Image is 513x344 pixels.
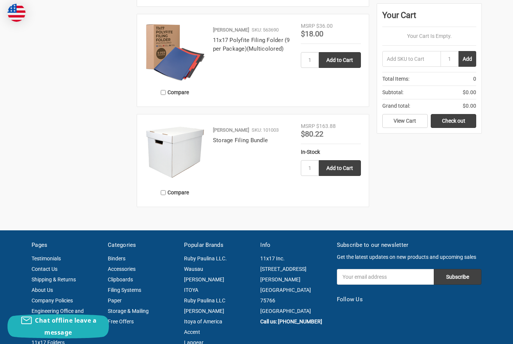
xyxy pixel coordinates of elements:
[382,114,428,128] a: View Cart
[319,160,361,176] input: Add to Cart
[301,129,323,138] span: $80.22
[301,148,361,156] div: In-Stock
[337,253,481,261] p: Get the latest updates on new products and upcoming sales
[382,102,410,110] span: Grand total:
[434,269,481,285] input: Subscribe
[337,295,481,304] h5: Follow Us
[463,89,476,96] span: $0.00
[301,22,315,30] div: MSRP
[108,266,136,272] a: Accessories
[184,308,224,314] a: [PERSON_NAME]
[145,86,205,99] label: Compare
[35,316,97,336] span: Chat offline leave a message
[459,51,476,67] button: Add
[108,241,176,249] h5: Categories
[319,52,361,68] input: Add to Cart
[473,75,476,83] span: 0
[463,102,476,110] span: $0.00
[184,241,252,249] h5: Popular Brands
[301,29,323,38] span: $18.00
[145,122,205,182] img: Storage Filing Bundle
[184,287,198,293] a: ITOYA
[337,241,481,249] h5: Subscribe to our newsletter
[161,90,166,95] input: Compare
[8,314,109,338] button: Chat offline leave a message
[32,276,76,282] a: Shipping & Returns
[145,22,205,82] img: 11x17 Polyfite Filing Folder (9 per Package) (Red, Blue, & Black)
[301,122,315,130] div: MSRP
[32,308,86,335] a: Engineering Office and Workspace Information Magazine
[184,329,200,335] a: Accent
[32,287,53,293] a: About Us
[108,255,125,261] a: Binders
[108,318,134,324] a: Free Offers
[337,269,434,285] input: Your email address
[382,89,403,96] span: Subtotal:
[145,186,205,199] label: Compare
[213,126,249,134] p: [PERSON_NAME]
[184,276,224,282] a: [PERSON_NAME]
[108,308,149,314] a: Storage & Mailing
[8,4,26,22] img: duty and tax information for United States
[316,123,336,129] span: $163.88
[32,266,57,272] a: Contact Us
[213,37,290,52] a: 11x17 Polyfite Filing Folder (9 per Package)(Multicolored)
[161,190,166,195] input: Compare
[382,75,409,83] span: Total Items:
[260,318,322,324] a: Call us: [PHONE_NUMBER]
[32,255,61,261] a: Testimonials
[260,241,329,249] h5: Info
[213,137,268,144] a: Storage Filing Bundle
[108,297,122,303] a: Paper
[260,253,329,316] address: 11x17 Inc. [STREET_ADDRESS][PERSON_NAME] [GEOGRAPHIC_DATA] 75766 [GEOGRAPHIC_DATA]
[451,324,513,344] iframe: Google Customer Reviews
[252,26,279,34] p: SKU: 563690
[382,32,476,40] p: Your Cart Is Empty.
[252,126,279,134] p: SKU: 101003
[213,26,249,34] p: [PERSON_NAME]
[382,51,441,67] input: Add SKU to Cart
[184,255,227,261] a: Ruby Paulina LLC.
[431,114,476,128] a: Check out
[108,287,141,293] a: Filing Systems
[316,23,333,29] span: $36.00
[108,276,133,282] a: Clipboards
[184,318,222,324] a: Itoya of America
[32,297,73,303] a: Company Policies
[184,297,225,303] a: Ruby Paulina LLC
[32,241,100,249] h5: Pages
[184,266,203,272] a: Wausau
[382,9,476,27] div: Your Cart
